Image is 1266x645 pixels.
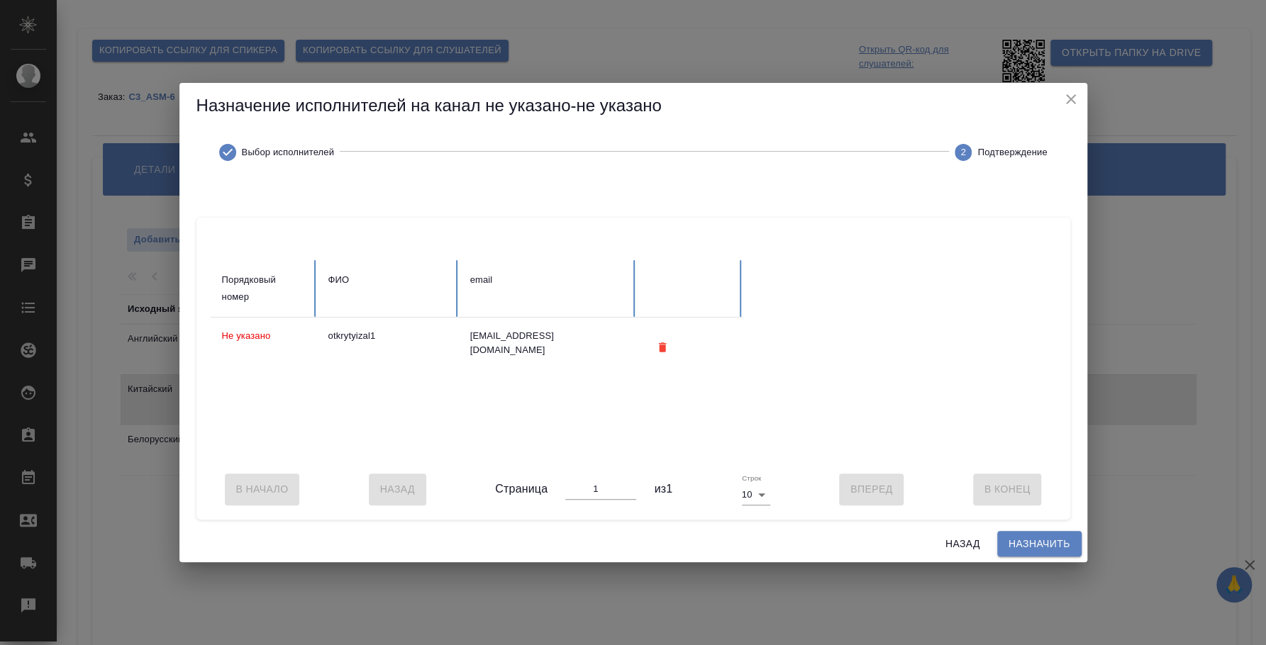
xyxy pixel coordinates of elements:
[242,145,335,159] span: Выбор исполнителей
[742,475,761,482] label: Строк
[654,481,672,498] span: из 1
[1060,89,1082,110] button: close
[208,127,346,178] button: Выбор исполнителей
[997,531,1082,557] button: Назначить
[196,94,1070,117] h5: Назначение исполнителей на канал не указано-не указано
[961,147,966,157] text: 2
[1009,535,1070,553] span: Назначить
[495,481,548,498] span: Страница
[470,329,625,357] div: [EMAIL_ADDRESS][DOMAIN_NAME]
[648,332,677,361] button: Удалить
[945,535,980,553] span: Назад
[742,485,770,505] div: 10
[977,145,1047,159] span: Подтверждение
[470,271,625,288] div: email
[940,531,986,557] button: Назад
[222,330,271,341] span: Не указано
[943,127,1058,178] button: Подтверждение
[328,329,448,343] div: otkrytyizal1
[328,271,448,288] div: ФИО
[222,271,306,305] div: Порядковый номер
